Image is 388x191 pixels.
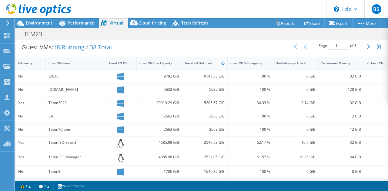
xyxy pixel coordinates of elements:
div: Guest VM OS [109,61,126,65]
div: [DOMAIN_NAME] [48,86,103,93]
div: No [18,86,43,93]
div: Guest VM Disk Used [185,61,217,65]
div: 4085.98 GiB [139,139,179,146]
div: Guest VM Name [48,61,96,65]
div: Guest VM Disk Capacity [139,61,172,65]
div: 1649.32 GiB [185,168,225,175]
div: 8 GiB [321,168,361,175]
svg: \n [334,6,339,12]
input: jump to page [328,42,349,50]
span: 3 [354,43,356,48]
div: Yes [18,154,43,160]
div: 19.25 GiB [276,154,316,160]
div: 100 % [230,73,270,80]
div: Teton1Clone [48,126,103,133]
span: Virtual [109,20,123,26]
a: 2 [35,182,54,190]
div: 2663 GiB [185,113,225,120]
div: 0 GiB [276,126,316,133]
div: Yes [18,100,43,106]
div: Guest VMs: [15,38,118,57]
span: Page of [319,42,356,50]
div: 2522.05 GiB [185,154,225,160]
div: Teton-SO-Manager [48,154,103,160]
div: 2.14 GiB [276,100,316,106]
a: Export [324,18,353,28]
div: 9792 GiB [139,73,179,80]
div: Yes [18,139,43,146]
div: 32 GiB [321,73,361,80]
div: 5632 GiB [185,86,225,93]
div: Teton2023 [48,100,103,106]
div: Guest VM % Occupancy [230,61,263,65]
div: 32 GiB [321,139,361,146]
span: Cloud Pricing [139,20,166,26]
div: No [18,73,43,80]
div: 100 % [230,113,270,120]
a: 1 [16,182,35,190]
div: 10.7 GiB [276,139,316,146]
div: Teton2 [48,168,103,175]
div: 1700 GiB [139,168,179,175]
div: 5205.67 GiB [185,100,225,106]
div: 62.17 % [230,139,270,146]
div: Used Memory (Active) [276,61,308,65]
span: Performance [68,20,94,26]
div: 34.33 % [230,100,270,106]
div: CAI [48,113,103,120]
a: Project Notes [53,182,89,190]
div: 100 % [230,86,270,93]
div: 12 GiB [321,126,361,133]
a: Reports [271,18,300,28]
div: 2663 GiB [139,113,179,120]
div: No [18,126,43,133]
span: Environment [26,20,52,26]
span: 18 Running / 38 Total [53,43,112,51]
div: Virtual CPU [367,61,384,65]
div: 61.57 % [230,154,270,160]
div: 64 GiB [321,154,361,160]
div: 0 GiB [276,168,316,175]
div: 32 GiB [321,100,361,106]
div: GIS18 [48,73,103,80]
div: Provisioned Memory [321,61,354,65]
div: 9143.83 GiB [185,73,225,80]
a: Share [300,18,325,28]
div: 30919.29 GiB [139,100,179,106]
div: 0 GiB [276,113,316,120]
div: 2663 GiB [185,126,225,133]
div: 0 GiB [276,73,316,80]
div: 128 GiB [321,86,361,93]
div: No [18,113,43,120]
div: 12 GiB [321,113,361,120]
span: BS [372,4,381,14]
div: 2546.63 GiB [185,139,225,146]
div: Teton-SO-Search [48,139,103,146]
div: 100 % [230,168,270,175]
div: No [18,168,43,175]
h1: ITEM23 [20,31,52,38]
div: 100 % [230,126,270,133]
div: 0 GiB [276,86,316,93]
div: IsRunning [18,61,35,65]
div: 5632 GiB [139,86,179,93]
span: Tech Refresh [181,20,208,26]
a: More [352,18,380,28]
div: 4085.98 GiB [139,154,179,160]
div: 2663 GiB [139,126,179,133]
